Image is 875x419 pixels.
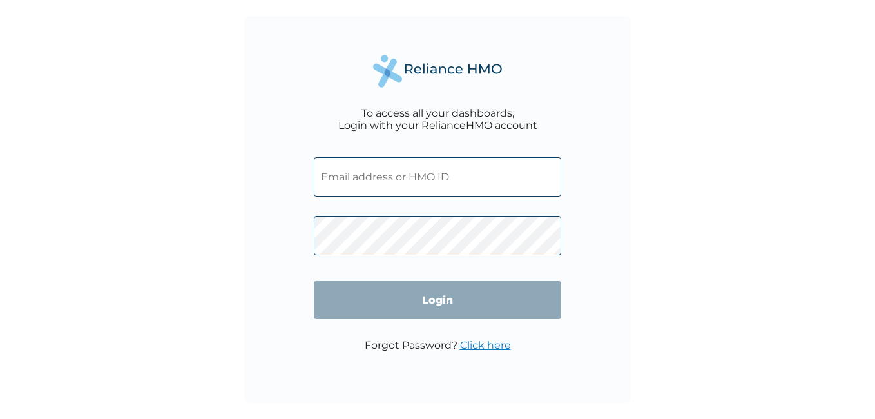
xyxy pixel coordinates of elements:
[373,55,502,88] img: Reliance Health's Logo
[365,339,511,351] p: Forgot Password?
[338,107,537,132] div: To access all your dashboards, Login with your RelianceHMO account
[314,281,561,319] input: Login
[314,157,561,197] input: Email address or HMO ID
[460,339,511,351] a: Click here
